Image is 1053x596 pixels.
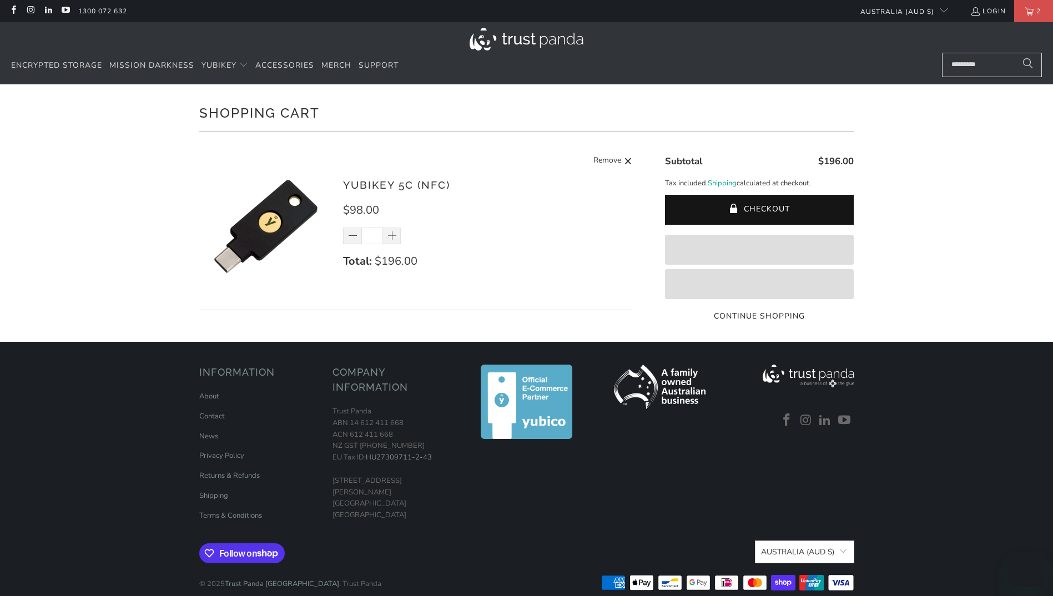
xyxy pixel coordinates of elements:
[1014,53,1042,77] button: Search
[343,203,379,218] span: $98.00
[375,254,417,269] span: $196.00
[43,7,53,16] a: Trust Panda Australia on LinkedIn
[225,579,339,589] a: Trust Panda [GEOGRAPHIC_DATA]
[665,155,702,168] span: Subtotal
[199,471,260,481] a: Returns & Refunds
[255,60,314,70] span: Accessories
[818,155,854,168] span: $196.00
[109,60,194,70] span: Mission Darkness
[199,411,225,421] a: Contact
[343,254,372,269] strong: Total:
[201,53,248,79] summary: YubiKey
[942,53,1042,77] input: Search...
[199,160,332,293] img: YubiKey 5C (NFC)
[321,53,351,79] a: Merch
[470,28,583,50] img: Trust Panda Australia
[11,53,399,79] nav: Translation missing: en.navigation.header.main_nav
[26,7,35,16] a: Trust Panda Australia on Instagram
[78,5,127,17] a: 1300 072 632
[199,451,244,461] a: Privacy Policy
[1009,552,1044,587] iframe: Button to launch messaging window
[593,154,621,168] span: Remove
[779,413,795,428] a: Trust Panda Australia on Facebook
[199,567,381,590] p: © 2025 . Trust Panda
[8,7,18,16] a: Trust Panda Australia on Facebook
[255,53,314,79] a: Accessories
[11,60,102,70] span: Encrypted Storage
[708,178,737,189] a: Shipping
[665,195,854,225] button: Checkout
[321,60,351,70] span: Merch
[61,7,70,16] a: Trust Panda Australia on YouTube
[332,406,455,521] p: Trust Panda ABN 14 612 411 668 ACN 612 411 668 NZ GST [PHONE_NUMBER] EU Tax ID: [STREET_ADDRESS][...
[366,452,432,462] a: HU27309711-2-43
[11,53,102,79] a: Encrypted Storage
[199,491,228,501] a: Shipping
[109,53,194,79] a: Mission Darkness
[665,310,854,322] a: Continue Shopping
[199,431,218,441] a: News
[199,101,854,123] h1: Shopping Cart
[359,60,399,70] span: Support
[199,511,262,521] a: Terms & Conditions
[837,413,853,428] a: Trust Panda Australia on YouTube
[755,541,854,563] button: Australia (AUD $)
[665,178,854,189] p: Tax included. calculated at checkout.
[201,60,236,70] span: YubiKey
[343,179,450,191] a: YubiKey 5C (NFC)
[593,154,632,168] a: Remove
[817,413,834,428] a: Trust Panda Australia on LinkedIn
[359,53,399,79] a: Support
[199,391,219,401] a: About
[970,5,1006,17] a: Login
[798,413,814,428] a: Trust Panda Australia on Instagram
